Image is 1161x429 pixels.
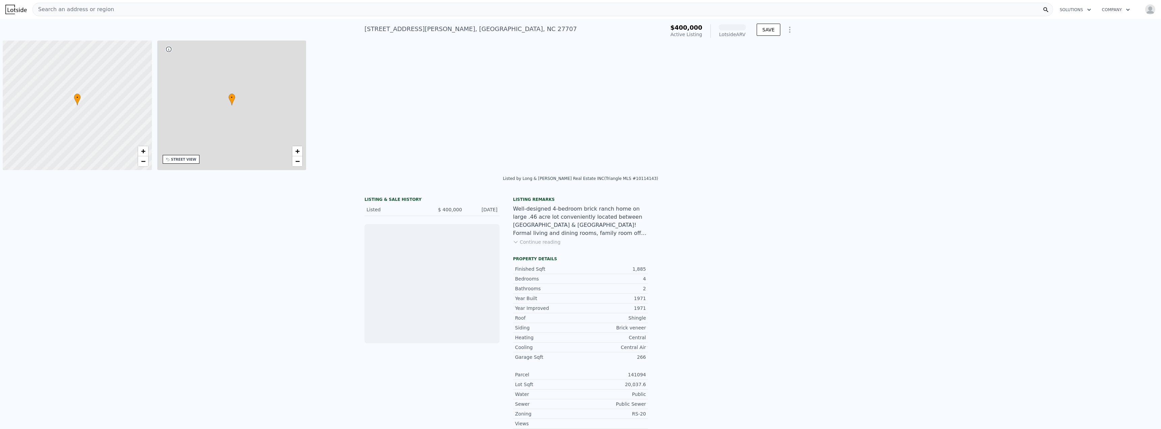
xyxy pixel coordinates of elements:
a: Zoom out [138,156,148,166]
a: Zoom out [292,156,302,166]
div: Property details [513,256,648,262]
div: • [228,93,235,105]
div: Garage Sqft [515,354,580,360]
div: 141094 [580,371,646,378]
img: avatar [1145,4,1156,15]
div: Brick veneer [580,324,646,331]
button: SAVE [757,24,780,36]
div: 4 [580,275,646,282]
div: [DATE] [467,206,497,213]
span: − [141,157,145,165]
div: Sewer [515,401,580,407]
div: 2 [580,285,646,292]
button: Solutions [1054,4,1097,16]
div: Siding [515,324,580,331]
button: Company [1097,4,1135,16]
div: 20,037.6 [580,381,646,388]
div: 1971 [580,305,646,312]
div: Central [580,334,646,341]
div: Listing remarks [513,197,648,202]
button: Continue reading [513,239,561,245]
div: Bathrooms [515,285,580,292]
div: Listed by Long & [PERSON_NAME] Real Estate INC (Triangle MLS #10114143) [503,176,658,181]
span: − [295,157,300,165]
div: Bedrooms [515,275,580,282]
div: Views [515,420,580,427]
div: 266 [580,354,646,360]
div: [STREET_ADDRESS][PERSON_NAME] , [GEOGRAPHIC_DATA] , NC 27707 [364,24,577,34]
span: $400,000 [670,24,702,31]
div: Lot Sqft [515,381,580,388]
div: Zoning [515,410,580,417]
div: Shingle [580,315,646,321]
div: STREET VIEW [171,157,196,162]
div: Year Improved [515,305,580,312]
div: Central Air [580,344,646,351]
span: + [141,147,145,155]
div: Year Built [515,295,580,302]
div: Finished Sqft [515,266,580,272]
div: Cooling [515,344,580,351]
div: 1971 [580,295,646,302]
div: Parcel [515,371,580,378]
span: Search an address or region [33,5,114,14]
div: Public Sewer [580,401,646,407]
span: • [228,95,235,101]
div: Well-designed 4-bedroom brick ranch home on large .46 acre lot conveniently located between [GEOG... [513,205,648,237]
a: Zoom in [292,146,302,156]
div: Roof [515,315,580,321]
div: RS-20 [580,410,646,417]
div: Listed [367,206,427,213]
img: Lotside [5,5,27,14]
div: Heating [515,334,580,341]
span: $ 400,000 [438,207,462,212]
span: + [295,147,300,155]
a: Zoom in [138,146,148,156]
div: Lotside ARV [719,31,746,38]
div: • [74,93,81,105]
span: Active Listing [671,32,702,37]
div: Public [580,391,646,398]
div: LISTING & SALE HISTORY [364,197,500,204]
span: • [74,95,81,101]
button: Show Options [783,23,796,36]
div: 1,885 [580,266,646,272]
div: Water [515,391,580,398]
